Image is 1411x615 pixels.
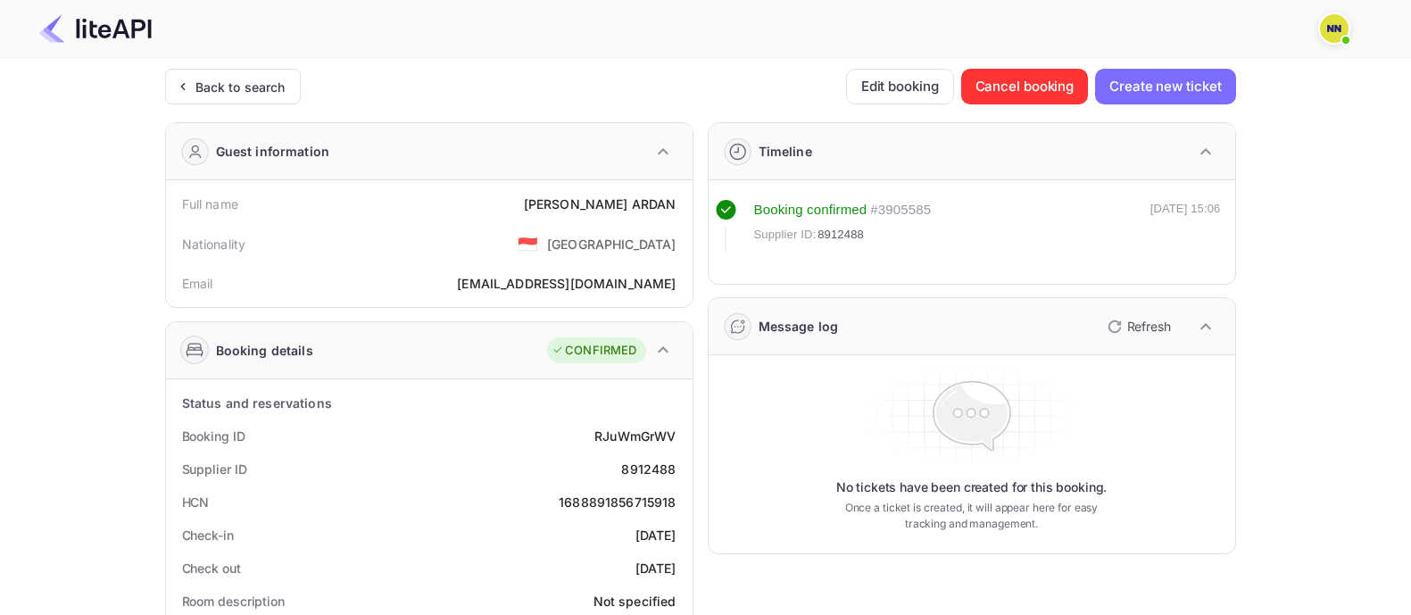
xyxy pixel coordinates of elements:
div: RJuWmGrWV [594,427,676,445]
div: [PERSON_NAME] ARDAN [524,195,676,213]
div: [DATE] 15:06 [1150,200,1221,252]
div: Booking confirmed [754,200,867,220]
p: No tickets have been created for this booking. [836,478,1108,496]
div: Supplier ID [182,460,247,478]
div: [DATE] [635,526,676,544]
div: # 3905585 [870,200,931,220]
div: Email [182,274,213,293]
div: Not specified [593,592,676,611]
button: Edit booking [846,69,954,104]
div: HCN [182,493,210,511]
div: Full name [182,195,238,213]
img: N/A N/A [1320,14,1349,43]
span: Supplier ID: [754,226,817,244]
div: Guest information [216,142,330,161]
div: [DATE] [635,559,676,578]
p: Once a ticket is created, it will appear here for easy tracking and management. [831,500,1113,532]
div: Nationality [182,235,246,253]
img: LiteAPI Logo [39,14,152,43]
button: Create new ticket [1095,69,1235,104]
p: Refresh [1127,317,1171,336]
div: Check-in [182,526,234,544]
div: Check out [182,559,241,578]
div: Status and reservations [182,394,332,412]
button: Refresh [1097,312,1178,341]
span: 8912488 [818,226,864,244]
div: Room description [182,592,285,611]
div: CONFIRMED [552,342,636,360]
div: Booking ID [182,427,245,445]
div: 1688891856715918 [559,493,676,511]
div: [EMAIL_ADDRESS][DOMAIN_NAME] [457,274,676,293]
div: Message log [759,317,839,336]
div: Back to search [195,78,286,96]
span: United States [518,228,538,260]
div: 8912488 [621,460,676,478]
button: Cancel booking [961,69,1089,104]
div: Booking details [216,341,313,360]
div: [GEOGRAPHIC_DATA] [547,235,676,253]
div: Timeline [759,142,812,161]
